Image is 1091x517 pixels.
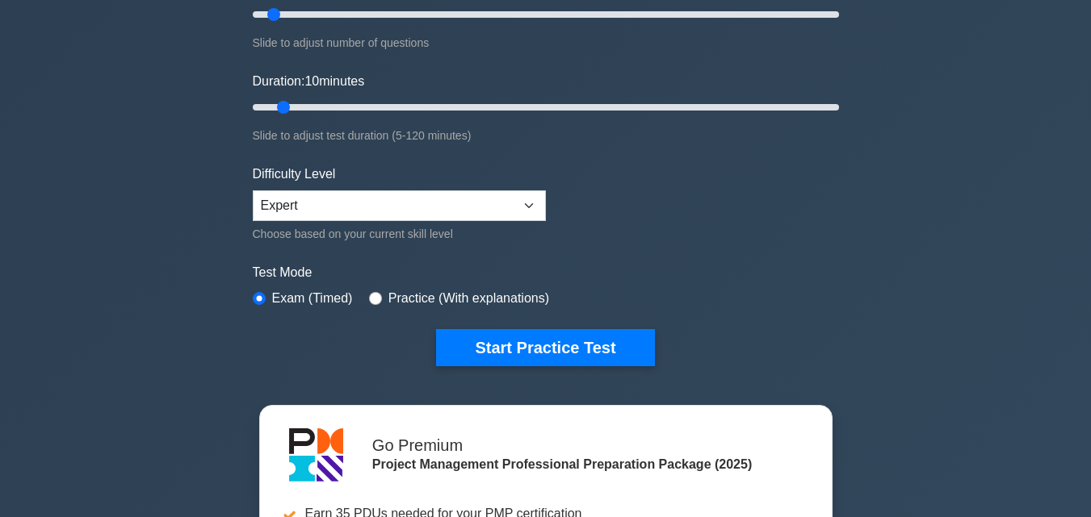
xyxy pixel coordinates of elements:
label: Duration: minutes [253,72,365,91]
label: Exam (Timed) [272,289,353,308]
span: 10 [304,74,319,88]
div: Choose based on your current skill level [253,224,546,244]
label: Test Mode [253,263,839,282]
div: Slide to adjust test duration (5-120 minutes) [253,126,839,145]
div: Slide to adjust number of questions [253,33,839,52]
button: Start Practice Test [436,329,654,366]
label: Difficulty Level [253,165,336,184]
label: Practice (With explanations) [388,289,549,308]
